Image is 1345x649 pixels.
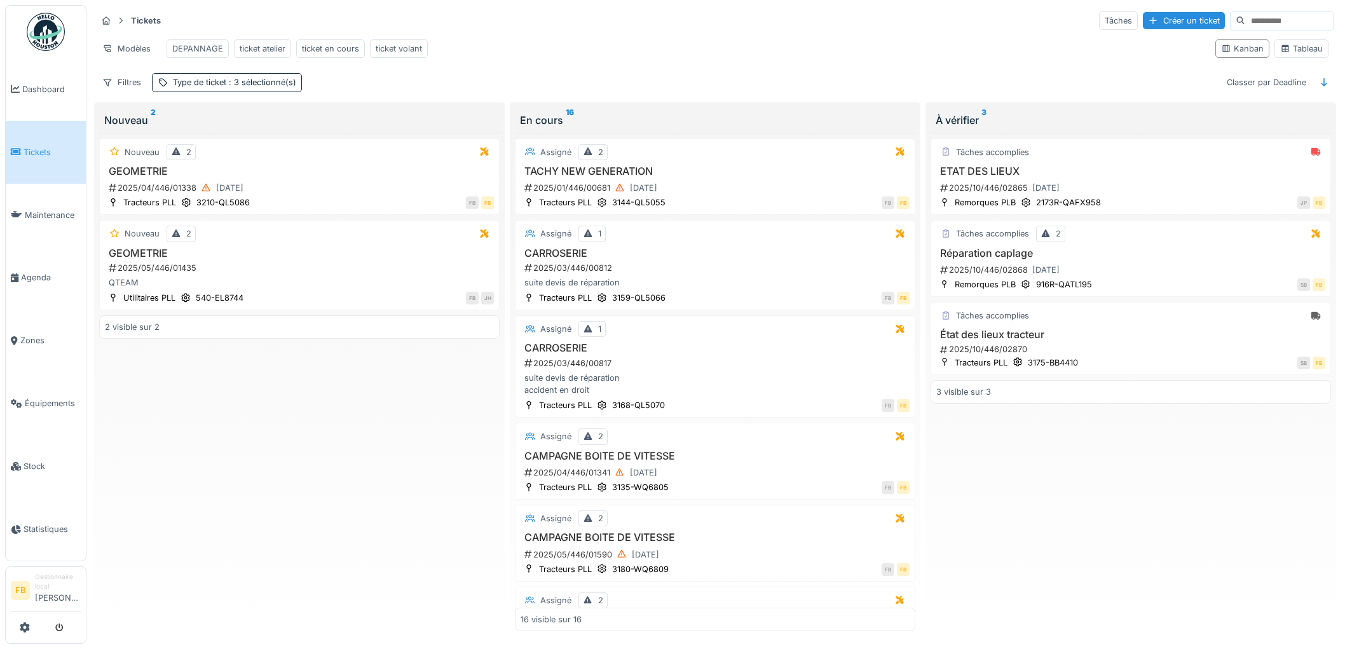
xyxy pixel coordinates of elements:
div: QTEAM [105,277,494,289]
div: 2 [598,594,603,606]
div: Assigné [540,512,571,524]
div: 2 [186,146,191,158]
div: 3175-BB4410 [1028,357,1078,369]
div: [DATE] [216,182,243,194]
a: Statistiques [6,498,86,561]
span: Zones [20,334,81,346]
div: FB [1313,357,1325,369]
div: 2025/05/446/01590 [523,547,910,563]
div: Gestionnaire local [35,572,81,592]
div: ticket en cours [302,43,359,55]
div: suite devis de réparation [521,277,910,289]
div: 3 visible sur 3 [936,386,991,398]
div: Tâches [1099,11,1138,30]
div: FB [481,196,494,209]
div: JP [1297,196,1310,209]
div: ticket atelier [240,43,285,55]
div: [DATE] [630,182,657,194]
h3: GEOMETRIE [105,247,494,259]
div: Remorques PLB [955,196,1016,208]
div: 2 [186,228,191,240]
div: 2025/10/446/02865 [939,180,1325,196]
div: 2025/01/446/00681 [523,180,910,196]
div: FB [466,292,479,304]
div: 1 [598,228,601,240]
div: FB [882,196,894,209]
div: 3168-QL5070 [612,399,665,411]
div: Créer un ticket [1143,12,1225,29]
div: FB [882,481,894,494]
li: FB [11,581,30,600]
div: Nouveau [125,146,160,158]
div: FB [882,563,894,576]
div: 540-EL8744 [196,292,243,304]
div: Modèles [97,39,156,58]
div: 2025/03/446/00817 [523,357,910,369]
div: 2025/10/446/02870 [939,343,1325,355]
div: [DATE] [1032,264,1060,276]
h3: GEOMETRIE [105,165,494,177]
div: Kanban [1221,43,1264,55]
div: 2 [598,512,603,524]
a: Stock [6,435,86,498]
h3: CAMPAGNE BOITE DE VITESSE [521,450,910,462]
div: 3159-QL5066 [612,292,666,304]
div: 2 [598,146,603,158]
a: FB Gestionnaire local[PERSON_NAME] [11,572,81,612]
div: 2 visible sur 2 [105,321,160,333]
div: Assigné [540,146,571,158]
div: [DATE] [632,549,659,561]
div: 2 [598,430,603,442]
img: Badge_color-CXgf-gQk.svg [27,13,65,51]
div: FB [897,292,910,304]
div: FB [897,399,910,412]
div: Tracteurs PLL [539,196,592,208]
div: Assigné [540,228,571,240]
div: Nouveau [104,113,495,128]
div: 2025/03/446/00812 [523,262,910,274]
span: : 3 sélectionné(s) [226,78,296,87]
div: FB [882,292,894,304]
h3: CARROSERIE [521,342,910,354]
a: Dashboard [6,58,86,121]
sup: 3 [981,113,987,128]
div: 16 visible sur 16 [521,613,582,625]
sup: 2 [151,113,156,128]
div: DEPANNAGE [172,43,223,55]
h3: ETAT DES LIEUX [936,165,1325,177]
h3: TACHY NEW GENERATION [521,165,910,177]
div: Assigné [540,594,571,606]
a: Agenda [6,247,86,310]
div: FB [882,399,894,412]
a: Équipements [6,372,86,435]
div: Tâches accomplies [956,310,1029,322]
div: Tracteurs PLL [955,357,1007,369]
div: À vérifier [936,113,1326,128]
div: 2025/05/446/01435 [107,262,494,274]
div: [DATE] [630,467,657,479]
div: FB [897,196,910,209]
div: FB [897,563,910,576]
div: Tracteurs PLL [539,292,592,304]
span: Agenda [21,271,81,284]
h3: État des lieux tracteur [936,329,1325,341]
div: 2025/04/446/01338 [107,180,494,196]
h3: CAMPAGNE BOITE DE VITESSE [521,531,910,543]
div: Tracteurs PLL [539,563,592,575]
div: FB [1313,278,1325,291]
div: Assigné [540,430,571,442]
div: SB [1297,357,1310,369]
div: 1 [598,323,601,335]
div: suite devis de réparation accident en droit [521,372,910,396]
div: Filtres [97,73,147,92]
div: En cours [520,113,910,128]
strong: Tickets [126,15,166,27]
div: 2173R-QAFX958 [1036,196,1101,208]
div: Tracteurs PLL [539,481,592,493]
div: Remorques PLB [955,278,1016,290]
div: JH [481,292,494,304]
div: FB [466,196,479,209]
div: Assigné [540,323,571,335]
a: Tickets [6,121,86,184]
div: Tracteurs PLL [123,196,176,208]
